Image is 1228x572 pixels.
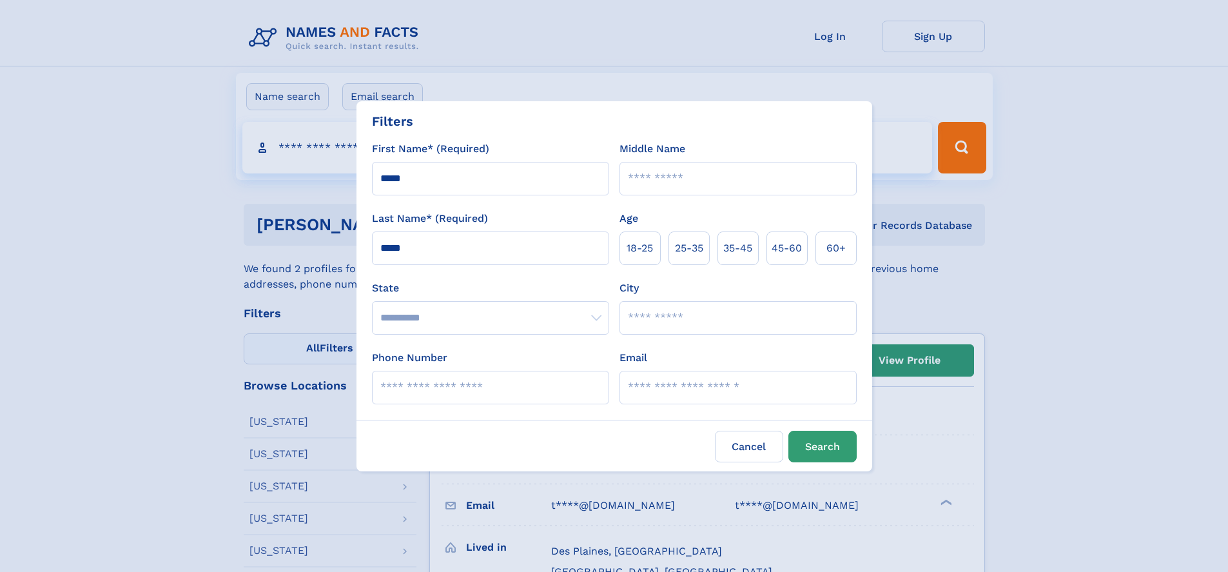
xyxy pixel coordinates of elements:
label: Phone Number [372,350,447,366]
label: Middle Name [619,141,685,157]
button: Search [788,431,857,462]
label: Age [619,211,638,226]
label: City [619,281,639,296]
label: Cancel [715,431,783,462]
span: 35‑45 [723,241,752,256]
label: First Name* (Required) [372,141,489,157]
span: 18‑25 [627,241,653,256]
label: Last Name* (Required) [372,211,488,226]
span: 45‑60 [772,241,802,256]
label: State [372,281,609,296]
span: 25‑35 [675,241,703,256]
div: Filters [372,112,413,131]
span: 60+ [826,241,846,256]
label: Email [619,350,647,366]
